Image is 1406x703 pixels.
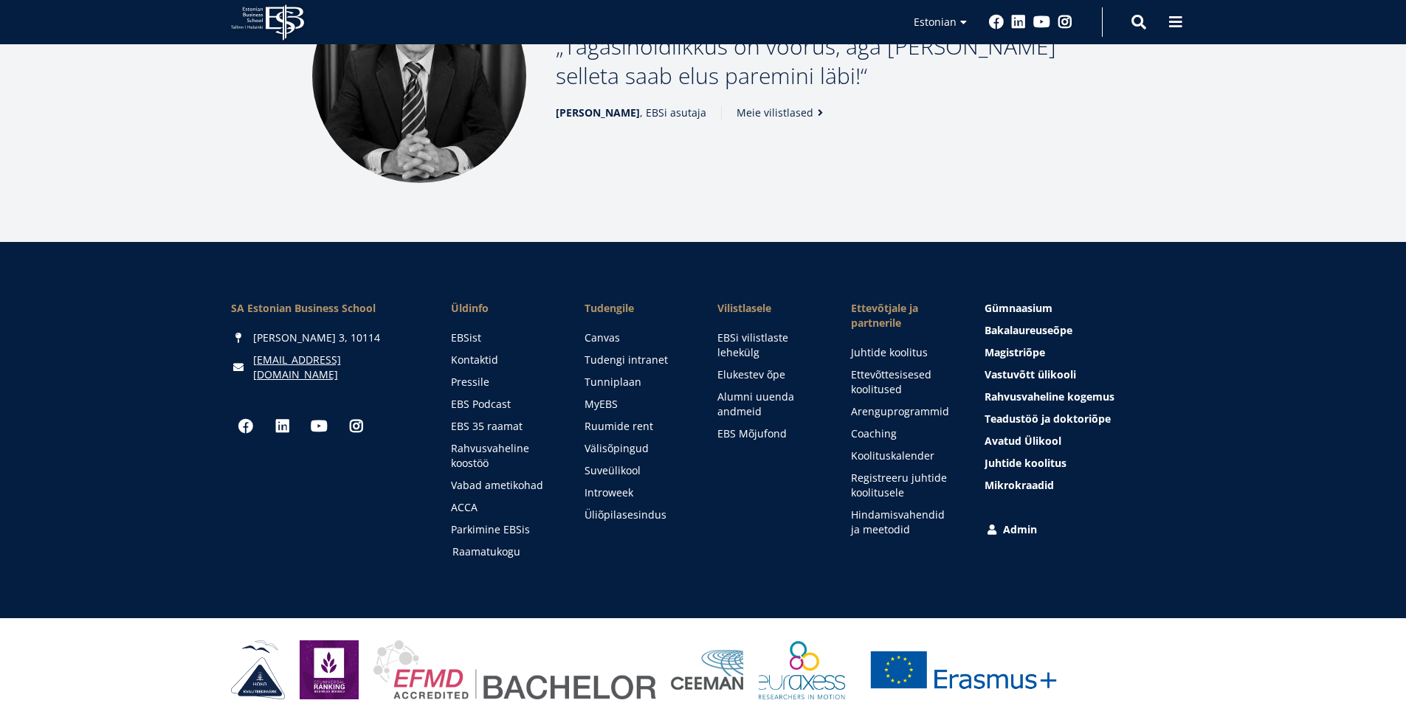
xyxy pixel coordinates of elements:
[985,323,1175,338] a: Bakalaureuseõpe
[985,389,1114,404] span: Rahvusvaheline kogemus
[231,330,421,345] div: [PERSON_NAME] 3, 10114
[860,640,1066,699] img: Erasmus+
[985,367,1076,381] span: Vastuvõtt ülikooli
[451,375,555,389] a: Pressile
[985,478,1054,492] span: Mikrokraadid
[585,485,689,500] a: Introweek
[1033,15,1050,30] a: Youtube
[985,389,1175,404] a: Rahvusvaheline kogemus
[451,478,555,493] a: Vabad ametikohad
[717,301,821,316] span: Vilistlasele
[851,449,955,463] a: Koolituskalender
[860,640,1066,699] a: Erasmus +
[451,441,555,471] a: Rahvusvaheline koostöö
[451,500,555,515] a: ACCA
[985,345,1045,359] span: Magistriõpe
[451,353,555,367] a: Kontaktid
[717,389,821,419] a: Alumni uuenda andmeid
[585,463,689,478] a: Suveülikool
[985,522,1175,537] a: Admin
[231,412,261,441] a: Facebook
[985,434,1175,449] a: Avatud Ülikool
[851,301,955,330] span: Ettevõtjale ja partnerile
[373,640,656,699] img: EFMD
[985,434,1061,448] span: Avatud Ülikool
[556,32,1095,91] p: Tagasihoidlikkus on voorus, aga [PERSON_NAME] selleta saab elus paremini läbi!
[759,640,846,699] img: EURAXESS
[268,412,297,441] a: Linkedin
[451,522,555,537] a: Parkimine EBSis
[717,367,821,382] a: Elukestev õpe
[585,353,689,367] a: Tudengi intranet
[985,323,1072,337] span: Bakalaureuseõpe
[556,105,706,120] span: , EBSi asutaja
[985,367,1175,382] a: Vastuvõtt ülikooli
[451,419,555,434] a: EBS 35 raamat
[851,345,955,360] a: Juhtide koolitus
[451,330,555,345] a: EBSist
[717,426,821,441] a: EBS Mõjufond
[342,412,371,441] a: Instagram
[851,471,955,500] a: Registreeru juhtide koolitusele
[585,301,689,316] a: Tudengile
[985,412,1111,426] span: Teadustöö ja doktoriõpe
[985,301,1052,315] span: Gümnaasium
[585,508,689,522] a: Üliõpilasesindus
[585,330,689,345] a: Canvas
[989,15,1004,30] a: Facebook
[737,105,828,120] a: Meie vilistlased
[985,456,1066,470] span: Juhtide koolitus
[985,345,1175,360] a: Magistriõpe
[851,426,955,441] a: Coaching
[671,650,744,690] img: Ceeman
[452,544,556,559] a: Raamatukogu
[985,478,1175,493] a: Mikrokraadid
[451,397,555,412] a: EBS Podcast
[231,301,421,316] div: SA Estonian Business School
[1058,15,1072,30] a: Instagram
[585,397,689,412] a: MyEBS
[851,367,955,397] a: Ettevõttesisesed koolitused
[851,404,955,419] a: Arenguprogrammid
[305,412,334,441] a: Youtube
[300,640,359,699] img: Eduniversal
[1011,15,1026,30] a: Linkedin
[585,441,689,456] a: Välisõpingud
[851,508,955,537] a: Hindamisvahendid ja meetodid
[253,353,421,382] a: [EMAIL_ADDRESS][DOMAIN_NAME]
[985,412,1175,426] a: Teadustöö ja doktoriõpe
[231,640,285,699] img: HAKA
[585,419,689,434] a: Ruumide rent
[985,301,1175,316] a: Gümnaasium
[556,105,640,120] strong: [PERSON_NAME]
[717,330,821,360] a: EBSi vilistlaste lehekülg
[985,456,1175,471] a: Juhtide koolitus
[451,301,555,316] span: Üldinfo
[585,375,689,389] a: Tunniplaan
